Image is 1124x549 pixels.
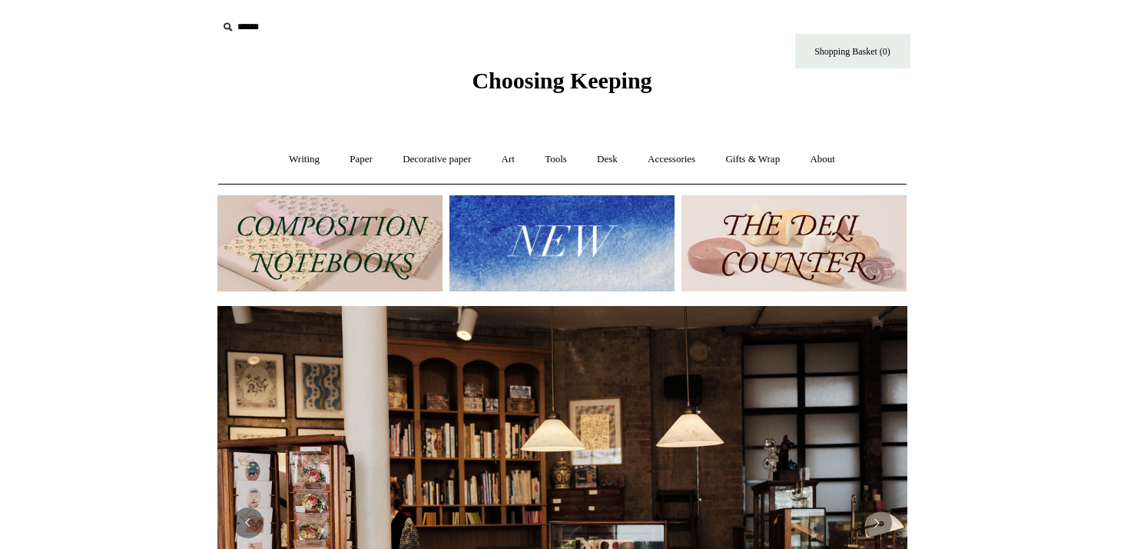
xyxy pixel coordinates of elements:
[233,507,264,538] button: Previous
[711,139,794,180] a: Gifts & Wrap
[681,195,907,291] img: The Deli Counter
[336,139,386,180] a: Paper
[449,195,675,291] img: New.jpg__PID:f73bdf93-380a-4a35-bcfe-7823039498e1
[634,139,709,180] a: Accessories
[583,139,632,180] a: Desk
[275,139,333,180] a: Writing
[472,68,652,93] span: Choosing Keeping
[796,139,849,180] a: About
[531,139,581,180] a: Tools
[217,195,443,291] img: 202302 Composition ledgers.jpg__PID:69722ee6-fa44-49dd-a067-31375e5d54ec
[389,139,485,180] a: Decorative paper
[795,34,910,68] a: Shopping Basket (0)
[861,507,892,538] button: Next
[472,80,652,91] a: Choosing Keeping
[488,139,529,180] a: Art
